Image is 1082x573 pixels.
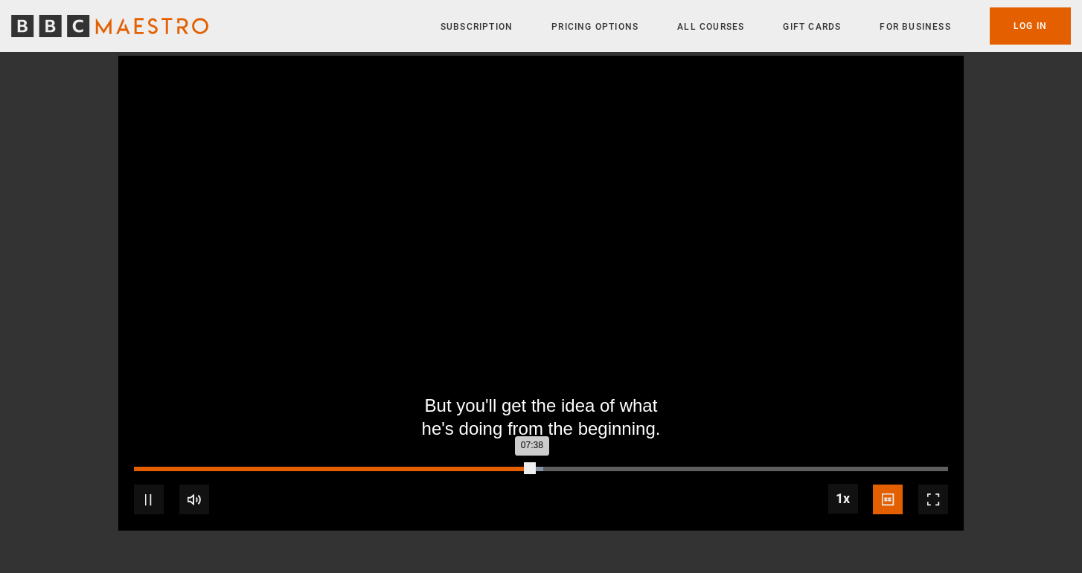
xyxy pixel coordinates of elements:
[873,485,903,514] button: Captions
[677,19,744,34] a: All Courses
[134,467,948,471] div: Progress Bar
[179,485,209,514] button: Mute
[551,19,638,34] a: Pricing Options
[828,484,858,514] button: Playback Rate
[118,56,964,531] video-js: Video Player
[134,485,164,514] button: Pause
[880,19,950,34] a: For business
[11,15,208,37] svg: BBC Maestro
[441,7,1071,45] nav: Primary
[783,19,841,34] a: Gift Cards
[441,19,513,34] a: Subscription
[918,485,948,514] button: Fullscreen
[990,7,1071,45] a: Log In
